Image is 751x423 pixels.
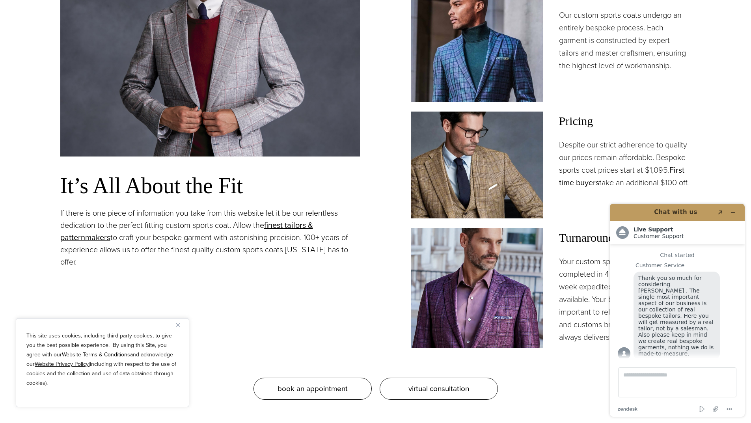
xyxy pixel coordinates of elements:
p: Our custom sports coats undergo an entirely bespoke process. Each garment is constructed by exper... [559,9,691,72]
span: virtual consultation [408,383,469,394]
p: This site uses cookies, including third party cookies, to give you the best possible experience. ... [26,331,179,388]
p: Your custom sports coat will be completed in 4 to 5 weeks. A two-week expedited service is also a... [559,255,691,343]
button: Close [176,320,186,330]
h3: It’s All About the Fit [60,172,360,199]
img: Client in green custom tailored sportscoat with blue subtle windowpane, vest, dress shirt and pal... [411,112,543,218]
span: Pricing [559,112,691,130]
img: Client in red custom sportscoat with navy plaid and lavender dress shirt. Fabric by Ermenegildo Z... [411,228,543,348]
a: finest tailors & patternmakers [60,219,313,243]
img: Close [176,323,180,327]
a: Website Privacy Policy [35,360,89,368]
iframe: Find more information here [604,198,751,423]
a: First time buyers [559,164,684,188]
span: Turnaround [559,228,691,247]
a: Website Terms & Conditions [62,350,130,359]
span: book an appointment [278,383,348,394]
span: Chat [17,6,34,13]
p: If there is one piece of information you take from this website let it be our relentless dedicati... [60,207,360,268]
a: book an appointment [253,378,372,400]
p: Despite our strict adherence to quality our prices remain affordable. Bespoke sports coat prices ... [559,138,691,189]
a: virtual consultation [380,378,498,400]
